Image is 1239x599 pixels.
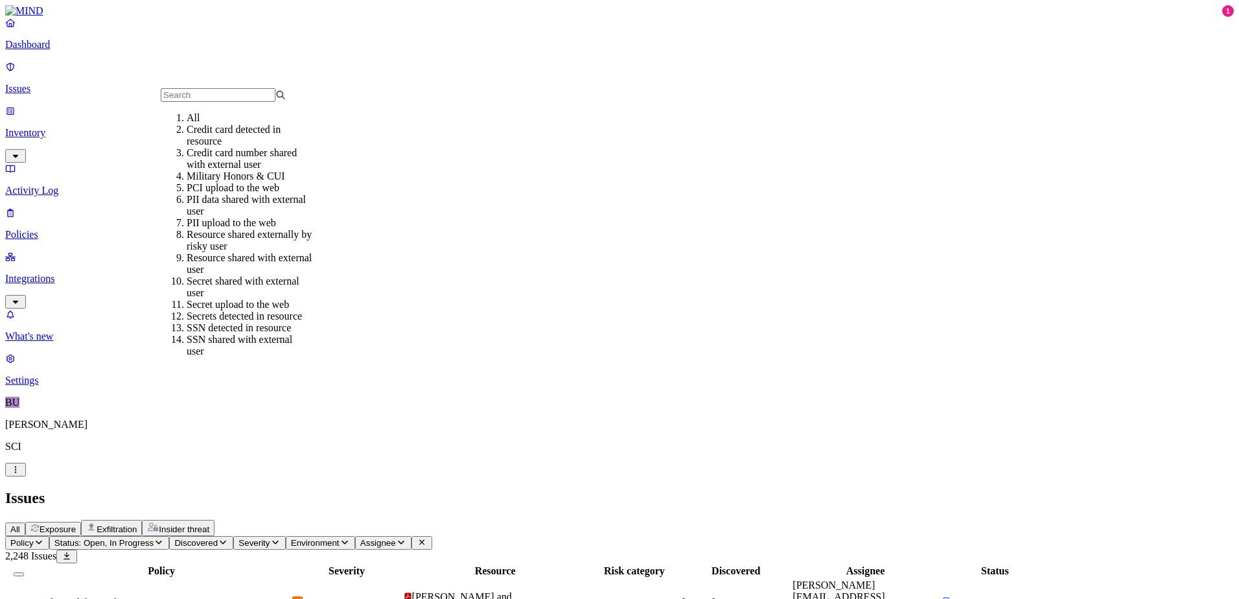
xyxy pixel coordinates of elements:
[10,538,34,548] span: Policy
[5,331,1234,342] p: What's new
[187,194,312,217] div: PII data shared with external user
[5,207,1234,241] a: Policies
[5,273,1234,285] p: Integrations
[360,538,396,548] span: Assignee
[187,170,312,182] div: Military Honors & CUI
[5,185,1234,196] p: Activity Log
[5,251,1234,307] a: Integrations
[5,550,56,561] span: 2,248 Issues
[5,105,1234,161] a: Inventory
[5,419,1234,430] p: [PERSON_NAME]
[5,229,1234,241] p: Policies
[161,88,275,102] input: Search
[54,538,154,548] span: Status: Open, In Progress
[187,334,312,357] div: SSN shared with external user
[291,538,340,548] span: Environment
[5,5,43,17] img: MIND
[97,524,137,534] span: Exfiltration
[40,524,76,534] span: Exposure
[159,524,209,534] span: Insider threat
[5,39,1234,51] p: Dashboard
[187,147,312,170] div: Credit card number shared with external user
[187,124,312,147] div: Credit card detected in resource
[682,565,790,577] div: Discovered
[292,565,400,577] div: Severity
[187,217,312,229] div: PII upload to the web
[187,276,312,299] div: Secret shared with external user
[187,311,312,322] div: Secrets detected in resource
[187,299,312,311] div: Secret upload to the web
[10,524,20,534] span: All
[5,83,1234,95] p: Issues
[941,565,1049,577] div: Status
[5,353,1234,386] a: Settings
[5,441,1234,452] p: SCI
[5,163,1234,196] a: Activity Log
[33,565,290,577] div: Policy
[5,5,1234,17] a: MIND
[5,127,1234,139] p: Inventory
[404,565,587,577] div: Resource
[590,565,680,577] div: Risk category
[187,182,312,194] div: PCI upload to the web
[187,112,312,124] div: All
[5,61,1234,95] a: Issues
[187,229,312,252] div: Resource shared externally by risky user
[187,252,312,276] div: Resource shared with external user
[5,397,19,408] span: BU
[5,489,1234,507] h2: Issues
[187,322,312,334] div: SSN detected in resource
[5,309,1234,342] a: What's new
[14,572,24,576] button: Select all
[5,375,1234,386] p: Settings
[5,17,1234,51] a: Dashboard
[1222,5,1234,17] div: 1
[793,565,938,577] div: Assignee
